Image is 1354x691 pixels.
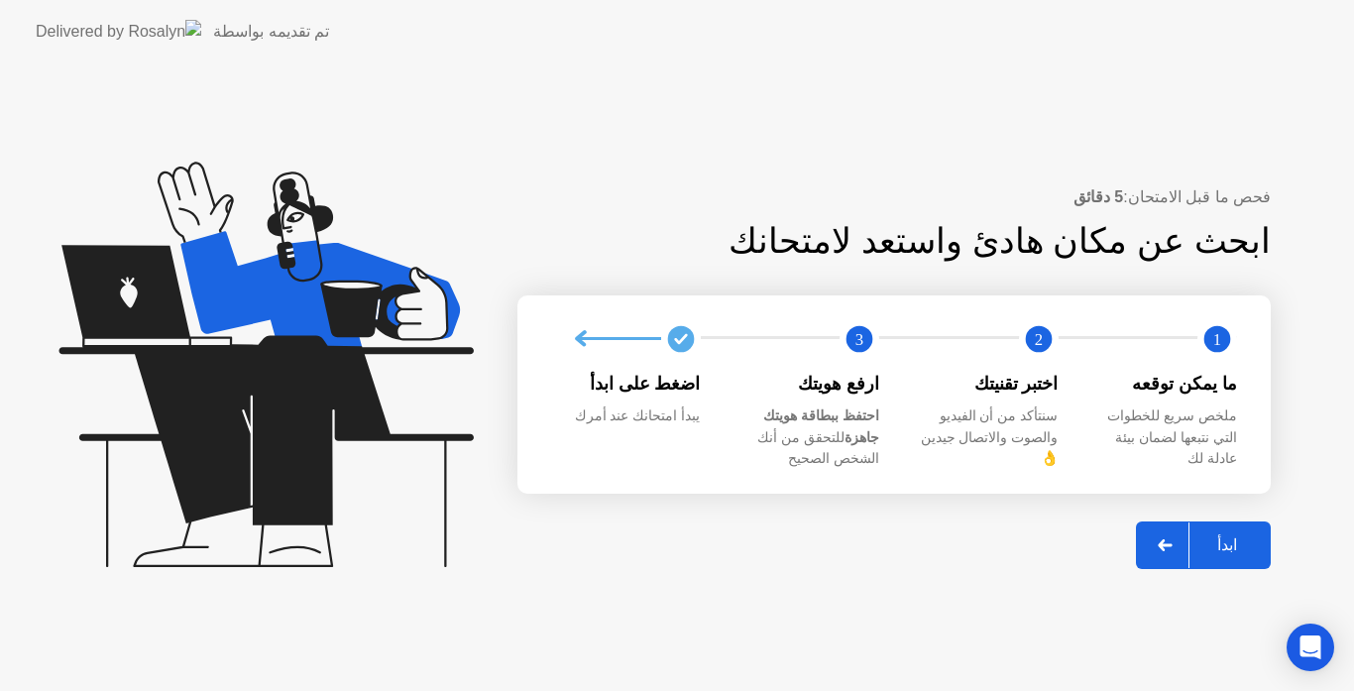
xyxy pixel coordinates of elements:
[517,185,1271,209] div: فحص ما قبل الامتحان:
[733,371,880,397] div: ارفع هويتك
[1073,188,1123,205] b: 5 دقائق
[911,405,1059,470] div: سنتأكد من أن الفيديو والصوت والاتصال جيدين 👌
[553,405,701,427] div: يبدأ امتحانك عند أمرك
[1213,329,1221,348] text: 1
[1090,405,1238,470] div: ملخص سريع للخطوات التي نتبعها لضمان بيئة عادلة لك
[733,405,880,470] div: للتحقق من أنك الشخص الصحيح
[1090,371,1238,397] div: ما يمكن توقعه
[1189,535,1265,554] div: ابدأ
[911,371,1059,397] div: اختبر تقنيتك
[1287,624,1334,671] div: Open Intercom Messenger
[763,407,879,445] b: احتفظ ببطاقة هويتك جاهزة
[855,329,863,348] text: 3
[213,20,329,44] div: تم تقديمه بواسطة
[1034,329,1042,348] text: 2
[1136,521,1271,569] button: ابدأ
[36,20,201,43] img: Delivered by Rosalyn
[573,215,1272,268] div: ابحث عن مكان هادئ واستعد لامتحانك
[553,371,701,397] div: اضغط على ابدأ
